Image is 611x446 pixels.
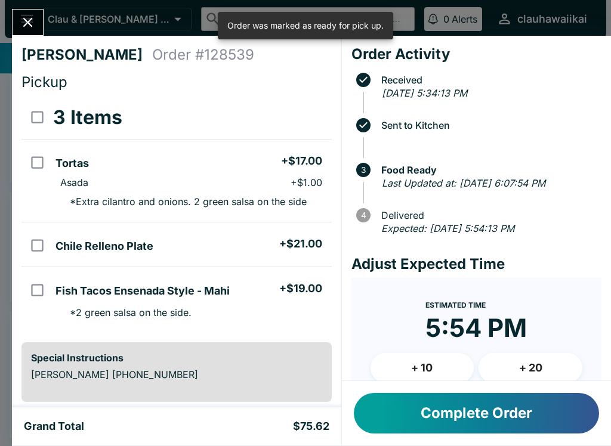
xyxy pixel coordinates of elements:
span: Pickup [21,73,67,91]
button: Complete Order [354,393,599,433]
p: * Extra cilantro and onions. 2 green salsa on the side [60,196,307,207]
span: Sent to Kitchen [375,120,601,131]
h3: 3 Items [53,106,122,129]
h4: Adjust Expected Time [351,255,601,273]
h5: $75.62 [293,419,329,433]
em: [DATE] 5:34:13 PM [382,87,467,99]
p: * 2 green salsa on the side. [60,306,192,318]
h5: Fish Tacos Ensenada Style - Mahi [55,284,230,298]
table: orders table [21,96,332,333]
p: [PERSON_NAME] [PHONE_NUMBER] [31,368,322,380]
h5: + $17.00 [281,154,322,168]
h4: Order # 128539 [152,46,254,64]
h5: + $19.00 [279,281,322,296]
button: + 10 [371,353,474,383]
p: Asada [60,176,88,188]
h4: [PERSON_NAME] [21,46,152,64]
text: 3 [361,165,366,175]
h5: Grand Total [24,419,84,433]
h5: Chile Relleno Plate [55,239,153,253]
h5: Tortas [55,156,89,171]
span: Delivered [375,210,601,221]
button: + 20 [479,353,582,383]
em: Last Updated at: [DATE] 6:07:54 PM [382,177,545,189]
button: Close [13,10,43,35]
div: Order was marked as ready for pick up. [227,16,384,36]
span: Received [375,75,601,85]
em: Expected: [DATE] 5:54:13 PM [381,222,514,234]
h4: Order Activity [351,45,601,63]
h5: + $21.00 [279,237,322,251]
p: + $1.00 [291,176,322,188]
span: Estimated Time [425,301,486,309]
text: 4 [360,210,366,220]
span: Food Ready [375,165,601,175]
time: 5:54 PM [425,312,527,343]
h6: Special Instructions [31,352,322,364]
